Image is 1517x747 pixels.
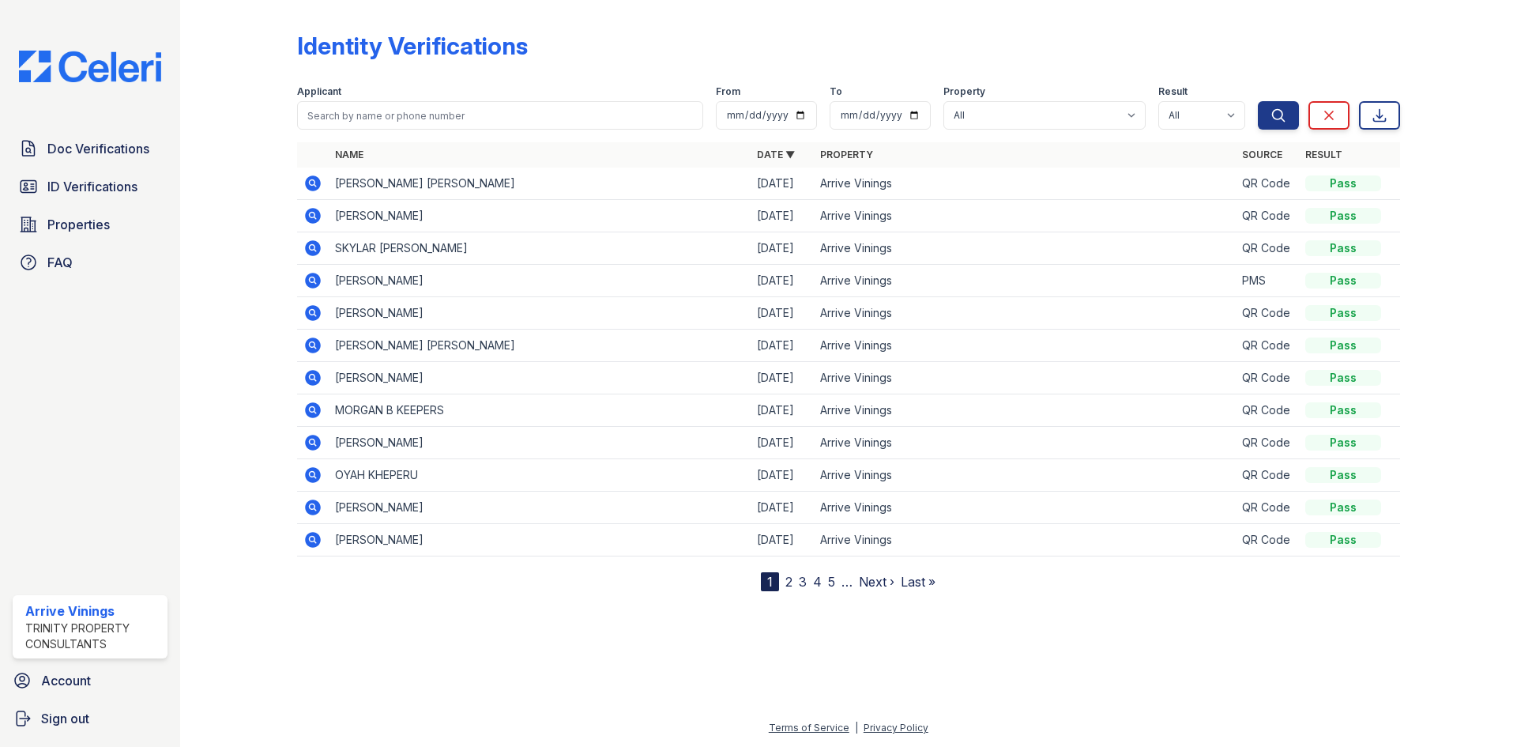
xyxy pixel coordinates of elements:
[335,149,363,160] a: Name
[1236,394,1299,427] td: QR Code
[1305,435,1381,451] div: Pass
[25,602,161,621] div: Arrive Vinings
[1305,500,1381,515] div: Pass
[1236,362,1299,394] td: QR Code
[751,168,814,200] td: [DATE]
[329,265,751,297] td: [PERSON_NAME]
[1236,200,1299,232] td: QR Code
[814,394,1236,427] td: Arrive Vinings
[329,427,751,459] td: [PERSON_NAME]
[820,149,873,160] a: Property
[329,394,751,427] td: MORGAN B KEEPERS
[757,149,795,160] a: Date ▼
[751,232,814,265] td: [DATE]
[751,524,814,556] td: [DATE]
[814,362,1236,394] td: Arrive Vinings
[761,572,779,591] div: 1
[297,101,703,130] input: Search by name or phone number
[13,247,168,278] a: FAQ
[1305,370,1381,386] div: Pass
[47,139,149,158] span: Doc Verifications
[814,524,1236,556] td: Arrive Vinings
[329,200,751,232] td: [PERSON_NAME]
[1236,459,1299,492] td: QR Code
[751,200,814,232] td: [DATE]
[1236,330,1299,362] td: QR Code
[901,574,935,590] a: Last »
[1305,532,1381,548] div: Pass
[814,200,1236,232] td: Arrive Vinings
[1236,524,1299,556] td: QR Code
[751,265,814,297] td: [DATE]
[47,253,73,272] span: FAQ
[1236,297,1299,330] td: QR Code
[751,394,814,427] td: [DATE]
[47,177,137,196] span: ID Verifications
[751,492,814,524] td: [DATE]
[814,492,1236,524] td: Arrive Vinings
[1305,338,1381,353] div: Pass
[813,574,822,590] a: 4
[25,621,161,652] div: Trinity Property Consultants
[864,722,928,734] a: Privacy Policy
[1305,305,1381,321] div: Pass
[769,722,849,734] a: Terms of Service
[6,703,174,734] a: Sign out
[1236,265,1299,297] td: PMS
[830,85,842,98] label: To
[751,330,814,362] td: [DATE]
[6,665,174,696] a: Account
[785,574,792,590] a: 2
[329,330,751,362] td: [PERSON_NAME] [PERSON_NAME]
[814,330,1236,362] td: Arrive Vinings
[855,722,858,734] div: |
[1305,273,1381,289] div: Pass
[943,85,985,98] label: Property
[329,362,751,394] td: [PERSON_NAME]
[1305,467,1381,483] div: Pass
[1242,149,1282,160] a: Source
[841,572,853,591] span: …
[814,168,1236,200] td: Arrive Vinings
[828,574,835,590] a: 5
[751,297,814,330] td: [DATE]
[13,209,168,240] a: Properties
[297,32,528,60] div: Identity Verifications
[41,709,89,728] span: Sign out
[1236,492,1299,524] td: QR Code
[1236,168,1299,200] td: QR Code
[1305,240,1381,256] div: Pass
[6,51,174,82] img: CE_Logo_Blue-a8612792a0a2168367f1c8372b55b34899dd931a85d93a1a3d3e32e68fde9ad4.png
[1305,208,1381,224] div: Pass
[329,232,751,265] td: SKYLAR [PERSON_NAME]
[814,427,1236,459] td: Arrive Vinings
[13,133,168,164] a: Doc Verifications
[1236,232,1299,265] td: QR Code
[814,265,1236,297] td: Arrive Vinings
[47,215,110,234] span: Properties
[329,459,751,492] td: OYAH KHEPERU
[814,459,1236,492] td: Arrive Vinings
[13,171,168,202] a: ID Verifications
[814,297,1236,330] td: Arrive Vinings
[1305,402,1381,418] div: Pass
[1305,175,1381,191] div: Pass
[799,574,807,590] a: 3
[1236,427,1299,459] td: QR Code
[1305,149,1342,160] a: Result
[41,671,91,690] span: Account
[297,85,341,98] label: Applicant
[329,524,751,556] td: [PERSON_NAME]
[329,492,751,524] td: [PERSON_NAME]
[329,168,751,200] td: [PERSON_NAME] [PERSON_NAME]
[751,427,814,459] td: [DATE]
[859,574,894,590] a: Next ›
[716,85,740,98] label: From
[814,232,1236,265] td: Arrive Vinings
[751,459,814,492] td: [DATE]
[1158,85,1188,98] label: Result
[751,362,814,394] td: [DATE]
[329,297,751,330] td: [PERSON_NAME]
